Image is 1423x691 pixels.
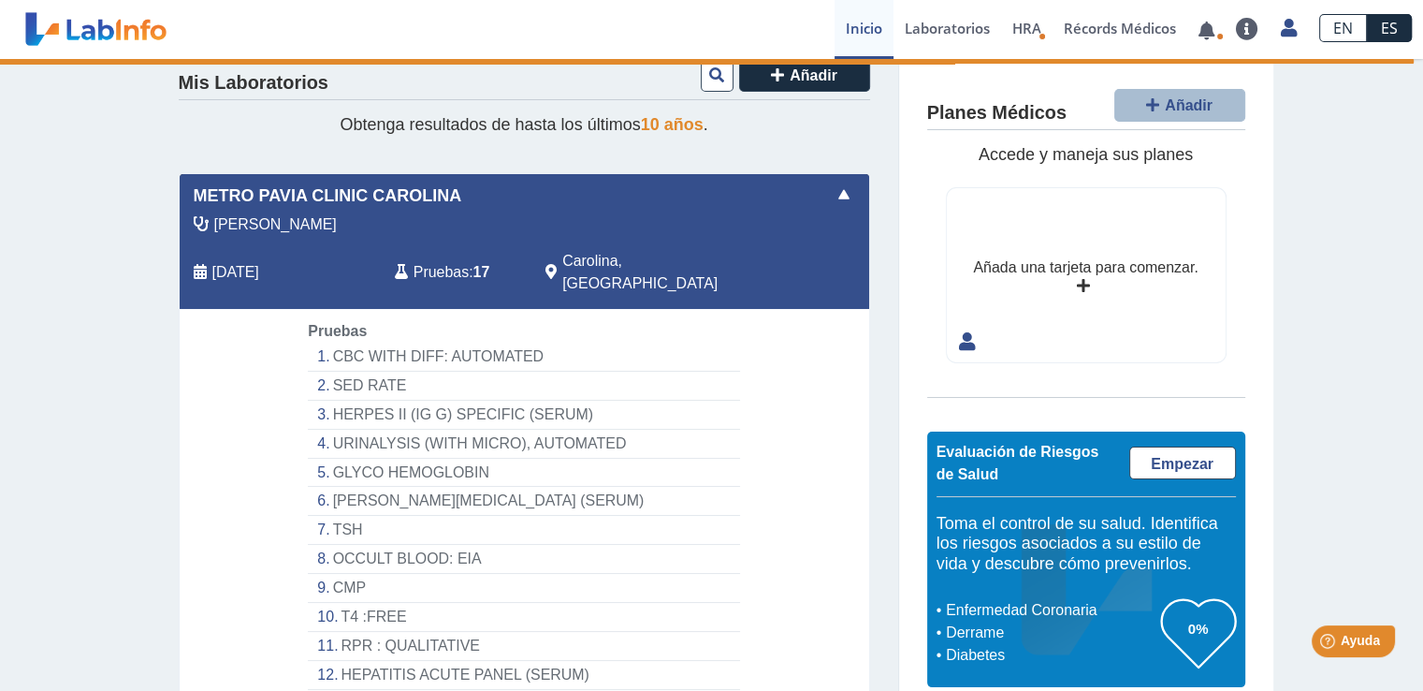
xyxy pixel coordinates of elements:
[214,213,337,236] span: Almonte, Cesar
[979,145,1193,164] span: Accede y maneja sus planes
[927,102,1067,125] h4: Planes Médicos
[212,261,259,284] span: 2025-10-03
[1161,617,1236,640] h3: 0%
[340,115,707,134] span: Obtenga resultados de hasta los últimos .
[308,632,739,661] li: RPR : QUALITATIVE
[1165,97,1212,113] span: Añadir
[308,545,739,574] li: OCCULT BLOOD: EIA
[739,59,870,92] button: Añadir
[1256,618,1402,670] iframe: Help widget launcher
[1012,19,1041,37] span: HRA
[414,261,469,284] span: Pruebas
[973,257,1198,279] div: Añada una tarjeta para comenzar.
[179,72,328,95] h4: Mis Laboratorios
[1151,456,1213,472] span: Empezar
[937,444,1099,482] span: Evaluación de Riesgos de Salud
[308,459,739,488] li: GLYCO HEMOGLOBIN
[1367,14,1412,42] a: ES
[308,603,739,632] li: T4 :FREE
[937,514,1236,575] h5: Toma el control de su salud. Identifica los riesgos asociados a su estilo de vida y descubre cómo...
[308,574,739,603] li: CMP
[1129,447,1236,479] a: Empezar
[194,184,462,209] span: Metro Pavia Clinic Carolina
[1114,89,1245,122] button: Añadir
[473,264,490,280] b: 17
[941,622,1161,644] li: Derrame
[941,599,1161,622] li: Enfermedad Coronaria
[308,401,739,430] li: HERPES II (IG G) SPECIFIC (SERUM)
[562,250,769,295] span: Carolina, PR
[308,516,739,545] li: TSH
[308,487,739,516] li: [PERSON_NAME][MEDICAL_DATA] (SERUM)
[641,115,704,134] span: 10 años
[381,250,531,295] div: :
[308,430,739,459] li: URINALYSIS (WITH MICRO), AUTOMATED
[1319,14,1367,42] a: EN
[308,323,367,339] span: Pruebas
[790,67,837,83] span: Añadir
[308,343,739,372] li: CBC WITH DIFF: AUTOMATED
[941,644,1161,667] li: Diabetes
[308,661,739,690] li: HEPATITIS ACUTE PANEL (SERUM)
[308,372,739,401] li: SED RATE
